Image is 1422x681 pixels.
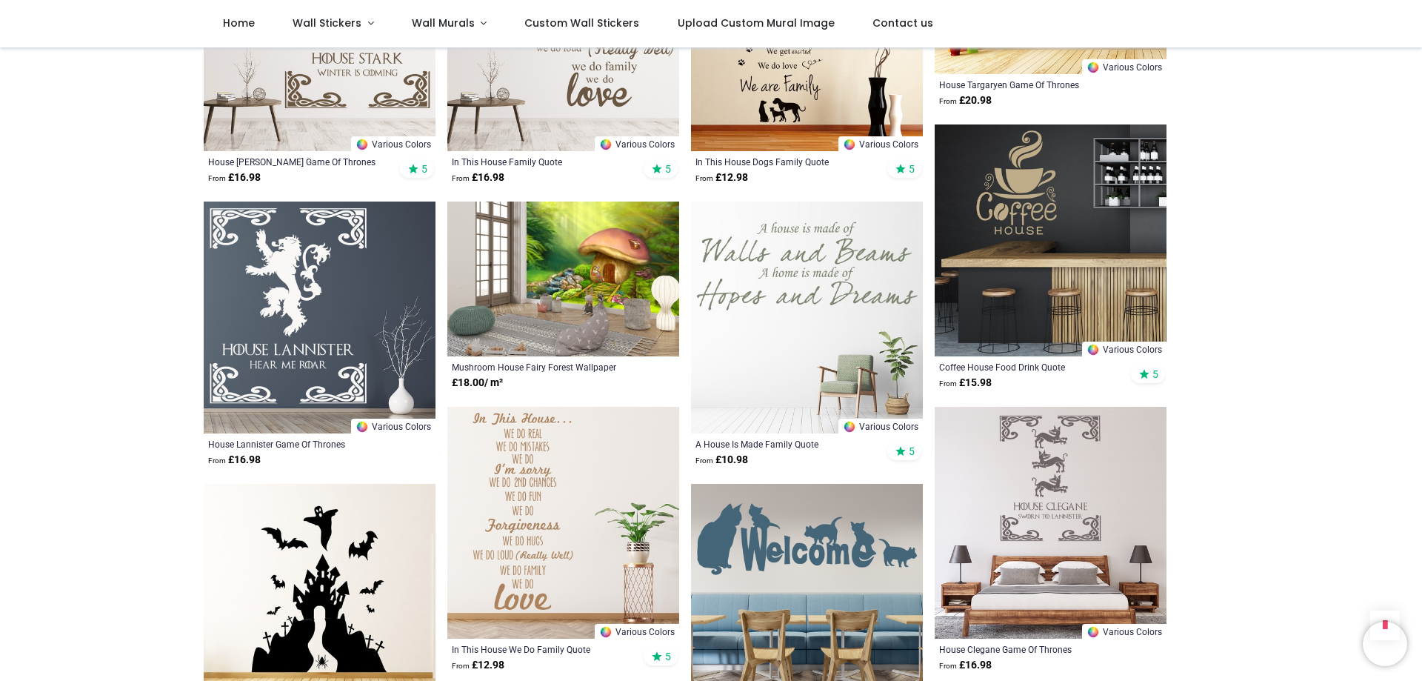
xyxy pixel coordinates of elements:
strong: £ 10.98 [695,453,748,468]
strong: £ 12.98 [695,170,748,185]
a: Various Colors [1082,624,1166,639]
span: Contact us [872,16,933,30]
a: House Targaryen Game Of Thrones [939,79,1118,90]
span: Wall Murals [412,16,475,30]
a: In This House We Do Family Quote [452,643,630,655]
span: From [452,174,470,182]
img: Color Wheel [843,420,856,433]
img: House Clegane Game Of Thrones Wall Sticker [935,407,1166,639]
a: Various Colors [351,419,435,433]
img: Coffee House Food Drink Quote Wall Sticker [935,124,1166,356]
img: In This House We Do Family Quote Wall Sticker [447,407,679,639]
span: From [939,662,957,670]
span: 5 [1152,368,1158,381]
a: Various Colors [595,624,679,639]
strong: £ 16.98 [208,453,261,468]
img: Color Wheel [1086,343,1100,356]
img: Color Wheel [843,138,856,151]
span: From [208,174,226,182]
span: 5 [421,162,427,176]
a: Various Colors [1082,59,1166,74]
strong: £ 12.98 [452,658,504,673]
a: Various Colors [1082,342,1166,356]
a: House Lannister Game Of Thrones [208,438,387,450]
a: House Clegane Game Of Thrones [939,643,1118,655]
span: Upload Custom Mural Image [678,16,835,30]
img: Color Wheel [1086,625,1100,639]
span: From [208,456,226,465]
span: Custom Wall Stickers [524,16,639,30]
span: Wall Stickers [293,16,361,30]
img: A House Is Made Family Quote Wall Sticker [691,202,923,433]
span: Home [223,16,255,30]
a: In This House Dogs Family Quote [695,156,874,167]
iframe: Brevo live chat [1363,622,1407,666]
img: Mushroom House Fairy Forest Wall Mural Wallpaper [447,202,679,357]
a: Various Colors [838,419,923,433]
img: House Lannister Game Of Thrones Wall Sticker [204,202,435,433]
span: From [939,379,957,388]
span: From [939,97,957,105]
img: Color Wheel [355,138,369,151]
img: Color Wheel [599,138,612,151]
span: 5 [909,162,915,176]
strong: £ 18.00 / m² [452,376,503,391]
span: From [695,174,713,182]
strong: £ 16.98 [452,170,504,185]
strong: £ 16.98 [939,658,992,673]
strong: £ 20.98 [939,93,992,108]
span: From [695,456,713,465]
img: Color Wheel [599,625,612,639]
span: 5 [909,445,915,458]
img: Color Wheel [355,420,369,433]
span: 5 [665,650,671,663]
a: Various Colors [351,136,435,151]
a: Various Colors [838,136,923,151]
span: 5 [665,162,671,176]
a: A House Is Made Family Quote [695,438,874,450]
a: Various Colors [595,136,679,151]
img: Color Wheel [1086,61,1100,74]
a: Mushroom House Fairy Forest Wallpaper [452,361,630,373]
a: In This House Family Quote [452,156,630,167]
strong: £ 16.98 [208,170,261,185]
strong: £ 15.98 [939,376,992,391]
span: From [452,662,470,670]
a: House [PERSON_NAME] Game Of Thrones [208,156,387,167]
a: Coffee House Food Drink Quote [939,361,1118,373]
